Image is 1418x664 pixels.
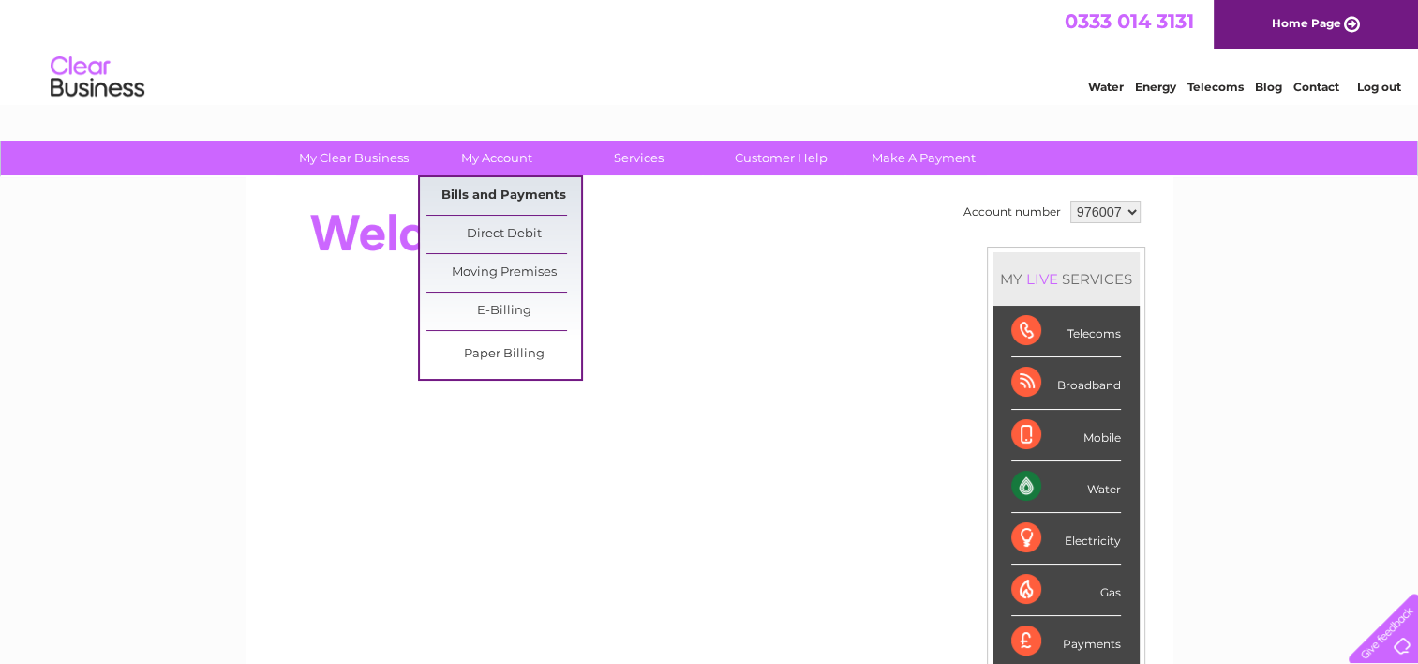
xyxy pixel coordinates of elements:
a: Moving Premises [426,254,581,292]
a: My Clear Business [276,141,431,175]
div: Clear Business is a trading name of Verastar Limited (registered in [GEOGRAPHIC_DATA] No. 3667643... [267,10,1153,91]
div: Telecoms [1011,306,1121,357]
div: Gas [1011,565,1121,616]
a: Log out [1356,80,1400,94]
a: Services [561,141,716,175]
a: Water [1088,80,1124,94]
a: Energy [1135,80,1176,94]
a: Blog [1255,80,1282,94]
a: 0333 014 3131 [1065,9,1194,33]
div: Mobile [1011,410,1121,461]
a: Contact [1293,80,1339,94]
a: My Account [419,141,574,175]
div: MY SERVICES [993,252,1140,306]
a: Paper Billing [426,336,581,373]
img: logo.png [50,49,145,106]
div: Water [1011,461,1121,513]
div: LIVE [1022,270,1062,288]
a: Bills and Payments [426,177,581,215]
a: Telecoms [1187,80,1244,94]
a: E-Billing [426,293,581,330]
a: Customer Help [704,141,858,175]
a: Direct Debit [426,216,581,253]
div: Electricity [1011,513,1121,565]
div: Broadband [1011,357,1121,409]
a: Make A Payment [846,141,1001,175]
td: Account number [959,196,1066,228]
